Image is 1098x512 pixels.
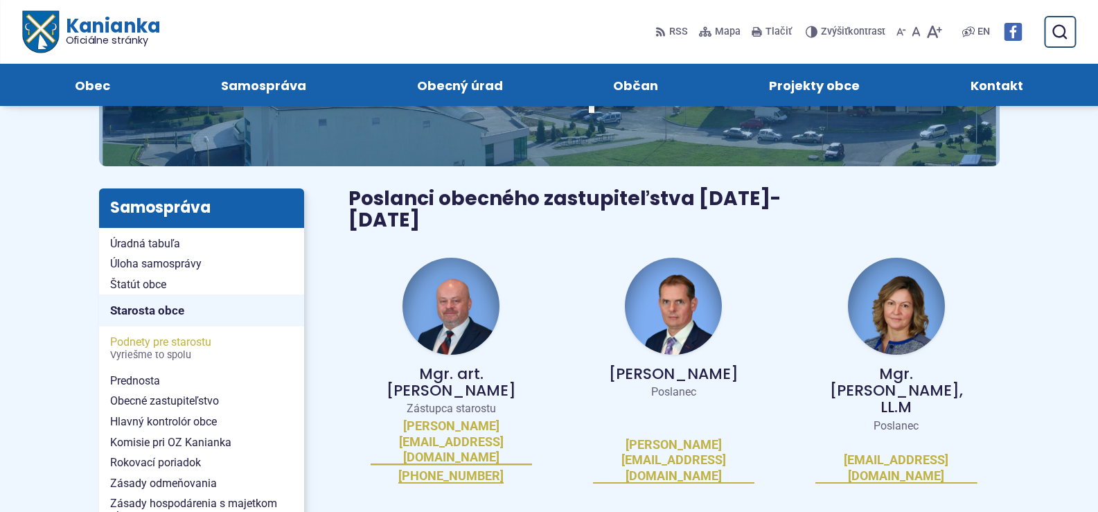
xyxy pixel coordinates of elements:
[848,258,945,355] img: fotka - Andrea Filt
[99,412,304,432] a: Hlavný kontrolór obce
[975,24,993,40] a: EN
[1004,23,1022,41] img: Prejsť na Facebook stránku
[806,17,888,46] button: Zvýšiťkontrast
[821,26,885,38] span: kontrast
[110,300,293,321] span: Starosta obce
[971,64,1023,106] span: Kontakt
[402,258,499,355] img: fotka - Jozef Baláž
[22,11,160,53] a: Logo Kanianka, prejsť na domovskú stránku.
[727,64,901,106] a: Projekty obce
[593,366,754,382] p: [PERSON_NAME]
[110,412,293,432] span: Hlavný kontrolór obce
[99,452,304,473] a: Rokovací poriadok
[65,35,160,45] span: Oficiálne stránky
[363,71,736,116] span: Obecné zastupiteľstvo
[99,254,304,274] a: Úloha samosprávy
[815,419,977,433] p: Poslanec
[99,473,304,494] a: Zásady odmeňovania
[815,366,977,416] p: Mgr. [PERSON_NAME], LL.M
[110,391,293,412] span: Obecné zastupiteľstvo
[821,26,848,37] span: Zvýšiť
[110,332,293,364] span: Podnety pre starostu
[929,64,1065,106] a: Kontakt
[593,437,754,484] a: [PERSON_NAME][EMAIL_ADDRESS][DOMAIN_NAME]
[110,473,293,494] span: Zásady odmeňovania
[749,17,795,46] button: Tlačiť
[613,64,658,106] span: Občan
[894,17,909,46] button: Zmenšiť veľkosť písma
[99,233,304,254] a: Úradná tabuľa
[99,371,304,391] a: Prednosta
[375,64,544,106] a: Obecný úrad
[769,64,860,106] span: Projekty obce
[371,418,532,466] a: [PERSON_NAME][EMAIL_ADDRESS][DOMAIN_NAME]
[99,294,304,326] a: Starosta obce
[110,452,293,473] span: Rokovací poriadok
[99,274,304,295] a: Štatút obce
[99,432,304,453] a: Komisie pri OZ Kanianka
[715,24,741,40] span: Mapa
[696,17,743,46] a: Mapa
[58,17,159,46] span: Kanianka
[398,468,504,484] a: [PHONE_NUMBER]
[765,26,792,38] span: Tlačiť
[977,24,990,40] span: EN
[348,185,781,233] span: Poslanci obecného zastupiteľstva [DATE]-[DATE]
[22,11,58,53] img: Prejsť na domovskú stránku
[99,188,304,227] h3: Samospráva
[110,233,293,254] span: Úradná tabuľa
[625,258,722,355] img: fotka - Andrej Baláž
[33,64,152,106] a: Obec
[923,17,945,46] button: Zväčšiť veľkosť písma
[371,366,532,399] p: Mgr. art. [PERSON_NAME]
[593,385,754,399] p: Poslanec
[221,64,306,106] span: Samospráva
[110,432,293,453] span: Komisie pri OZ Kanianka
[371,402,532,416] p: Zástupca starostu
[99,391,304,412] a: Obecné zastupiteľstvo
[572,64,700,106] a: Občan
[909,17,923,46] button: Nastaviť pôvodnú veľkosť písma
[815,452,977,484] a: [EMAIL_ADDRESS][DOMAIN_NAME]
[99,332,304,364] a: Podnety pre starostuVyriešme to spolu
[655,17,691,46] a: RSS
[110,274,293,295] span: Štatút obce
[669,24,688,40] span: RSS
[75,64,110,106] span: Obec
[417,64,503,106] span: Obecný úrad
[110,350,293,361] span: Vyriešme to spolu
[179,64,348,106] a: Samospráva
[110,371,293,391] span: Prednosta
[110,254,293,274] span: Úloha samosprávy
